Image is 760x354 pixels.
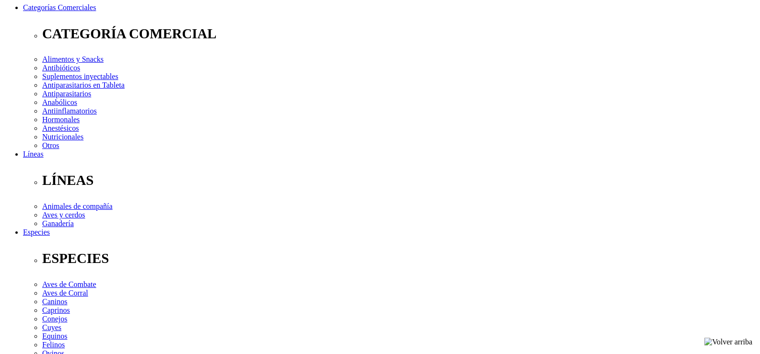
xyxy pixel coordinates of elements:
img: Volver arriba [704,338,752,346]
a: Anestésicos [42,124,79,132]
a: Ganadería [42,219,74,228]
a: Animales de compañía [42,202,113,210]
a: Nutricionales [42,133,83,141]
p: LÍNEAS [42,172,756,188]
a: Otros [42,141,59,149]
a: Aves y cerdos [42,211,85,219]
p: CATEGORÍA COMERCIAL [42,26,756,42]
a: Líneas [23,150,44,158]
iframe: Brevo live chat [5,250,165,349]
p: ESPECIES [42,251,756,266]
a: Especies [23,228,50,236]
